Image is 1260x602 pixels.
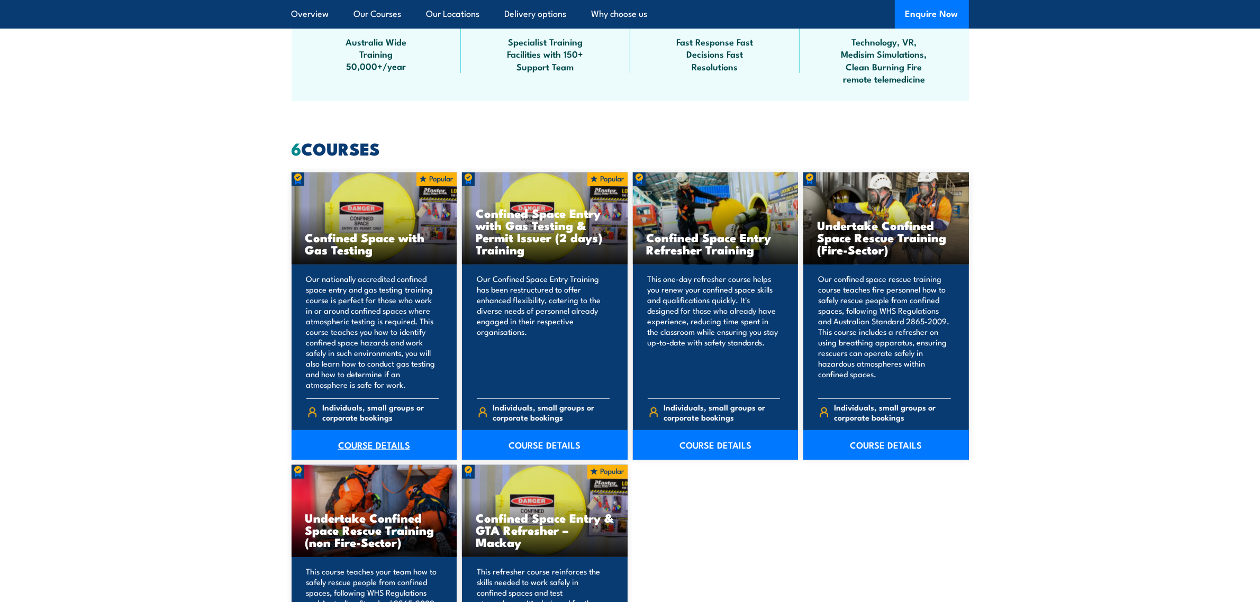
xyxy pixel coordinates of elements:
a: COURSE DETAILS [803,430,969,460]
h3: Undertake Confined Space Rescue Training (Fire-Sector) [817,219,955,256]
p: Our Confined Space Entry Training has been restructured to offer enhanced flexibility, catering t... [477,273,610,390]
h3: Confined Space with Gas Testing [305,231,443,256]
h3: Confined Space Entry with Gas Testing & Permit Issuer (2 days) Training [476,207,614,256]
span: Individuals, small groups or corporate bookings [322,402,439,422]
p: Our confined space rescue training course teaches fire personnel how to safely rescue people from... [818,273,951,390]
a: COURSE DETAILS [633,430,799,460]
a: COURSE DETAILS [292,430,457,460]
span: Australia Wide Training 50,000+/year [329,35,424,72]
span: Individuals, small groups or corporate bookings [664,402,780,422]
span: Specialist Training Facilities with 150+ Support Team [498,35,593,72]
h3: Confined Space Entry & GTA Refresher – Mackay [476,512,614,548]
span: Individuals, small groups or corporate bookings [835,402,951,422]
p: This one-day refresher course helps you renew your confined space skills and qualifications quick... [648,273,781,390]
span: Fast Response Fast Decisions Fast Resolutions [667,35,763,72]
span: Technology, VR, Medisim Simulations, Clean Burning Fire remote telemedicine [837,35,932,85]
span: Individuals, small groups or corporate bookings [493,402,610,422]
a: COURSE DETAILS [462,430,628,460]
h3: Confined Space Entry Refresher Training [647,231,785,256]
strong: 6 [292,135,302,161]
h2: COURSES [292,141,969,156]
h3: Undertake Confined Space Rescue Training (non Fire-Sector) [305,512,443,548]
p: Our nationally accredited confined space entry and gas testing training course is perfect for tho... [306,273,439,390]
